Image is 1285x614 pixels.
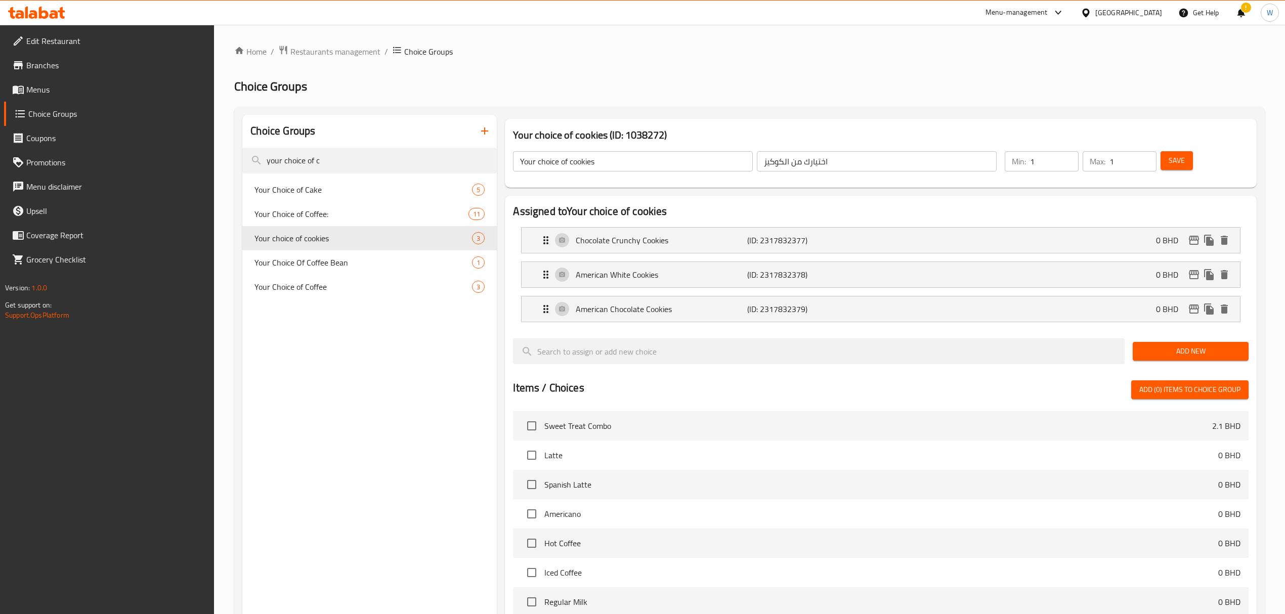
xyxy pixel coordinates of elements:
[1012,155,1026,167] p: Min:
[469,209,484,219] span: 11
[271,46,274,58] li: /
[986,7,1048,19] div: Menu-management
[473,282,484,292] span: 3
[5,309,69,322] a: Support.OpsPlatform
[521,591,542,612] span: Select choice
[404,46,453,58] span: Choice Groups
[4,29,215,53] a: Edit Restaurant
[234,75,307,98] span: Choice Groups
[576,234,747,246] p: Chocolate Crunchy Cookies
[26,83,206,96] span: Menus
[4,150,215,174] a: Promotions
[242,148,497,173] input: search
[242,178,497,202] div: Your Choice of Cake5
[26,59,206,71] span: Branches
[544,420,1212,432] span: Sweet Treat Combo
[473,185,484,195] span: 5
[1218,478,1240,491] p: 0 BHD
[1217,233,1232,248] button: delete
[234,45,1265,58] nav: breadcrumb
[242,275,497,299] div: Your Choice of Coffee3
[254,232,472,244] span: Your choice of cookies
[1218,537,1240,549] p: 0 BHD
[747,303,862,315] p: (ID: 2317832379)
[4,174,215,199] a: Menu disclaimer
[4,199,215,223] a: Upsell
[1186,301,1202,317] button: edit
[1218,508,1240,520] p: 0 BHD
[1090,155,1105,167] p: Max:
[242,250,497,275] div: Your Choice Of Coffee Bean1
[1161,151,1193,170] button: Save
[522,228,1239,253] div: Expand
[1218,596,1240,608] p: 0 BHD
[513,257,1248,292] li: Expand
[521,445,542,466] span: Select choice
[513,338,1125,364] input: search
[4,53,215,77] a: Branches
[26,35,206,47] span: Edit Restaurant
[254,256,472,269] span: Your Choice Of Coffee Bean
[4,102,215,126] a: Choice Groups
[242,226,497,250] div: Your choice of cookies3
[31,281,47,294] span: 1.0.0
[5,281,30,294] span: Version:
[513,127,1248,143] h3: Your choice of cookies (ID: 1038272)
[522,262,1239,287] div: Expand
[1156,303,1186,315] p: 0 BHD
[5,298,52,312] span: Get support on:
[576,303,747,315] p: American Chocolate Cookies
[290,46,380,58] span: Restaurants management
[472,232,485,244] div: Choices
[1267,7,1273,18] span: W
[234,46,267,58] a: Home
[473,258,484,268] span: 1
[1212,420,1240,432] p: 2.1 BHD
[468,208,485,220] div: Choices
[26,156,206,168] span: Promotions
[1139,383,1240,396] span: Add (0) items to choice group
[747,234,862,246] p: (ID: 2317832377)
[1133,342,1249,361] button: Add New
[544,537,1218,549] span: Hot Coffee
[1141,345,1240,358] span: Add New
[513,204,1248,219] h2: Assigned to Your choice of cookies
[747,269,862,281] p: (ID: 2317832378)
[4,77,215,102] a: Menus
[1186,267,1202,282] button: edit
[242,202,497,226] div: Your Choice of Coffee:11
[1218,566,1240,579] p: 0 BHD
[576,269,747,281] p: American White Cookies
[26,253,206,266] span: Grocery Checklist
[26,229,206,241] span: Coverage Report
[4,247,215,272] a: Grocery Checklist
[250,123,315,139] h2: Choice Groups
[522,296,1239,322] div: Expand
[254,208,468,220] span: Your Choice of Coffee:
[1095,7,1162,18] div: [GEOGRAPHIC_DATA]
[1156,269,1186,281] p: 0 BHD
[544,508,1218,520] span: Americano
[544,596,1218,608] span: Regular Milk
[1169,154,1185,167] span: Save
[1202,233,1217,248] button: duplicate
[28,108,206,120] span: Choice Groups
[1202,267,1217,282] button: duplicate
[1202,301,1217,317] button: duplicate
[1218,449,1240,461] p: 0 BHD
[384,46,388,58] li: /
[4,126,215,150] a: Coupons
[544,449,1218,461] span: Latte
[254,281,472,293] span: Your Choice of Coffee
[521,503,542,524] span: Select choice
[4,223,215,247] a: Coverage Report
[26,181,206,193] span: Menu disclaimer
[544,566,1218,579] span: Iced Coffee
[472,184,485,196] div: Choices
[521,474,542,495] span: Select choice
[1217,301,1232,317] button: delete
[1156,234,1186,246] p: 0 BHD
[254,184,472,196] span: Your Choice of Cake
[544,478,1218,491] span: Spanish Latte
[513,292,1248,326] li: Expand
